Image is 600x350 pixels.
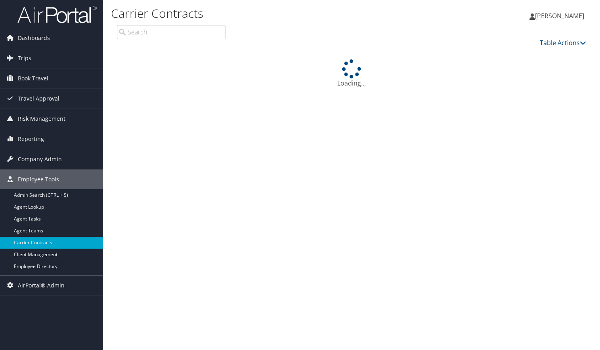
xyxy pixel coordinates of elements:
h1: Carrier Contracts [111,5,432,22]
span: [PERSON_NAME] [535,11,584,20]
span: Reporting [18,129,44,149]
span: Travel Approval [18,89,59,108]
img: airportal-logo.png [17,5,97,24]
span: Dashboards [18,28,50,48]
a: [PERSON_NAME] [529,4,592,28]
span: Company Admin [18,149,62,169]
span: Employee Tools [18,169,59,189]
span: AirPortal® Admin [18,276,65,295]
span: Risk Management [18,109,65,129]
input: Search [117,25,225,39]
span: Trips [18,48,31,68]
a: Table Actions [540,38,586,47]
span: Book Travel [18,68,48,88]
div: Loading... [111,59,592,88]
